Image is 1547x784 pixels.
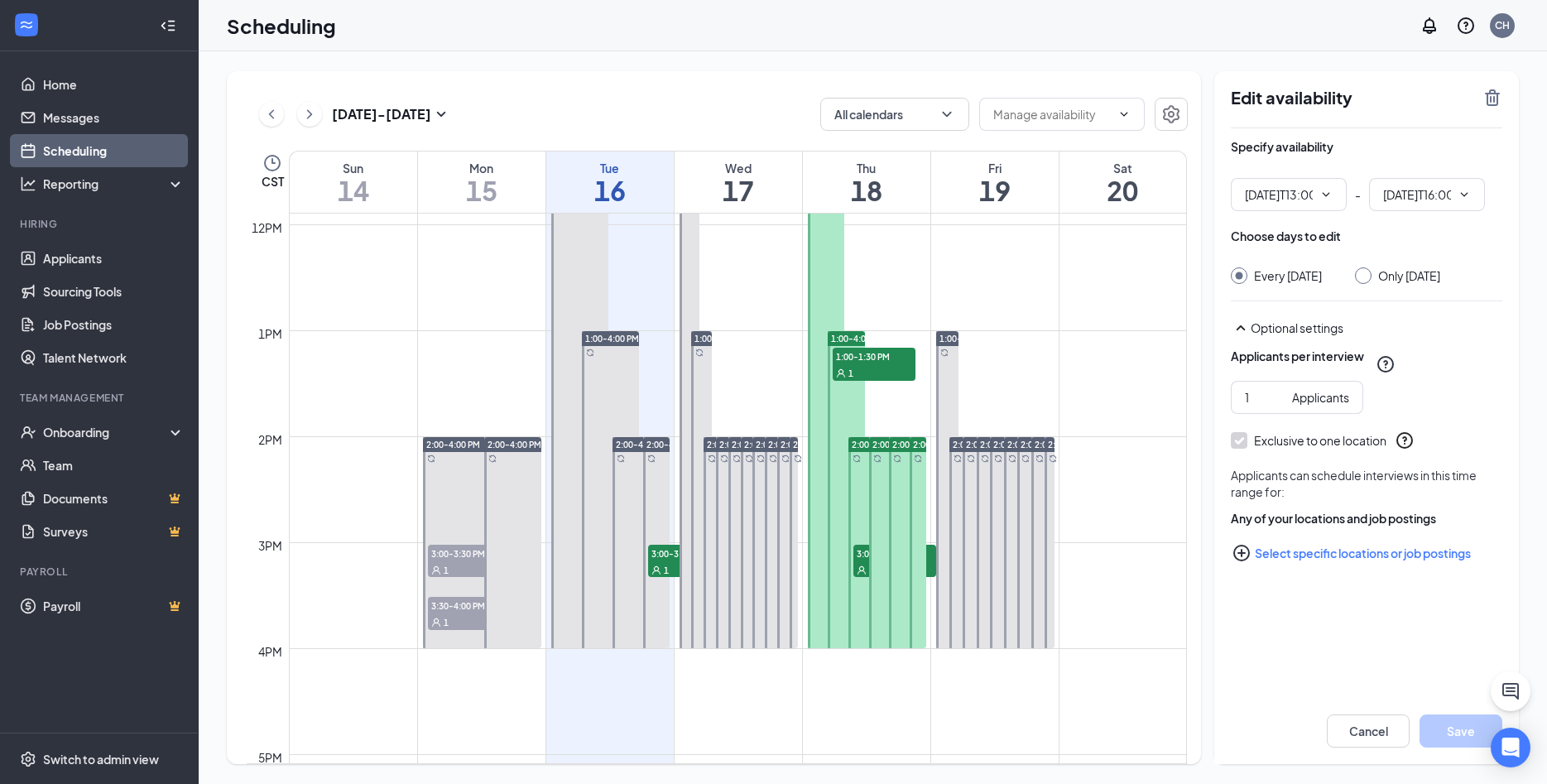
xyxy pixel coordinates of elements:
span: 2:00-4:00 PM [1007,439,1061,450]
a: September 17, 2025 [675,152,802,213]
svg: Sync [1021,455,1030,463]
span: 2:00-4:00 PM [1048,439,1102,450]
a: SurveysCrown [43,515,185,548]
svg: Notifications [1420,16,1439,36]
span: 2:00-4:00 PM [646,439,700,450]
svg: Sync [617,455,625,463]
svg: Sync [967,455,975,463]
span: 2:00-4:00 PM [488,439,541,450]
h1: 14 [290,176,417,204]
a: PayrollCrown [43,589,185,623]
div: Any of your locations and job postings [1231,510,1502,527]
svg: Sync [1049,455,1057,463]
span: 2:00-4:00 PM [913,439,967,450]
a: Home [43,68,185,101]
a: September 14, 2025 [290,152,417,213]
span: 2:00-4:00 PM [993,439,1047,450]
svg: Sync [427,455,435,463]
div: Reporting [43,176,185,192]
svg: Sync [1008,455,1016,463]
svg: Sync [488,455,497,463]
span: 2:00-4:00 PM [744,439,798,450]
a: September 19, 2025 [931,152,1059,213]
div: Every [DATE] [1254,267,1322,284]
a: September 16, 2025 [546,152,674,213]
div: Applicants can schedule interviews in this time range for: [1231,467,1502,500]
svg: Sync [781,455,790,463]
h1: 20 [1059,176,1187,204]
span: 2:00-4:00 PM [1035,439,1088,450]
svg: Sync [586,349,594,357]
span: 2:00-4:00 PM [426,439,480,450]
svg: QuestionInfo [1456,16,1476,36]
div: Payroll [20,565,181,579]
svg: User [857,565,867,575]
span: 2:00-4:00 PM [953,439,1007,450]
span: CST [262,173,284,190]
svg: Sync [647,455,656,463]
span: 1:00-4:00 PM [585,333,639,344]
span: 1 [444,617,449,628]
button: Select specific locations or job postingsPlusCircle [1231,536,1502,570]
span: 3:00-3:30 PM [853,545,936,561]
a: Team [43,449,185,482]
span: 2:00-4:00 PM [732,439,786,450]
span: 2:00-4:00 PM [616,439,670,450]
svg: Sync [853,455,861,463]
svg: Sync [940,349,949,357]
a: Job Postings [43,308,185,341]
div: Team Management [20,391,181,405]
svg: User [431,618,441,628]
svg: Sync [769,455,777,463]
svg: Sync [757,455,765,463]
svg: Sync [1035,455,1044,463]
button: Save [1420,714,1502,748]
span: 2:00-4:00 PM [980,439,1034,450]
span: 2:00-4:00 PM [756,439,810,450]
svg: ChevronDown [1117,108,1131,121]
span: 1:00-4:00 PM [694,333,748,344]
span: 3:00-3:30 PM [648,545,731,561]
span: 1:00-4:00 PM [939,333,993,344]
a: Messages [43,101,185,134]
h1: 15 [418,176,545,204]
svg: Analysis [20,176,36,192]
svg: Sync [873,455,882,463]
svg: SmallChevronUp [1231,318,1251,338]
h3: [DATE] - [DATE] [332,105,431,123]
input: Manage availability [993,105,1111,123]
button: ChevronLeft [259,102,284,127]
span: 2:00-4:00 PM [852,439,906,450]
svg: SmallChevronDown [431,104,451,124]
svg: Settings [20,751,36,767]
span: 2:00-4:00 PM [719,439,773,450]
div: Switch to admin view [43,751,159,767]
div: Sun [290,160,417,176]
div: 5pm [255,748,286,767]
svg: Sync [733,455,741,463]
div: Fri [931,160,1059,176]
div: Exclusive to one location [1254,432,1386,449]
svg: User [431,565,441,575]
svg: WorkstreamLogo [18,17,35,33]
div: Applicants per interview [1231,348,1364,364]
svg: ChevronLeft [263,104,280,124]
h1: Scheduling [227,12,336,40]
div: Sat [1059,160,1187,176]
span: 2:00-4:00 PM [781,439,834,450]
svg: Sync [981,455,989,463]
button: Cancel [1327,714,1410,748]
span: 1:00-4:00 PM [831,333,885,344]
button: ChevronRight [297,102,322,127]
svg: Settings [1161,104,1181,124]
a: DocumentsCrown [43,482,185,515]
svg: User [836,368,846,378]
span: 1 [444,565,449,576]
svg: Sync [954,455,962,463]
div: Wed [675,160,802,176]
h1: 16 [546,176,674,204]
a: Settings [1155,98,1188,131]
div: Specify availability [1231,138,1333,155]
h1: 19 [931,176,1059,204]
div: 12pm [248,219,286,237]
